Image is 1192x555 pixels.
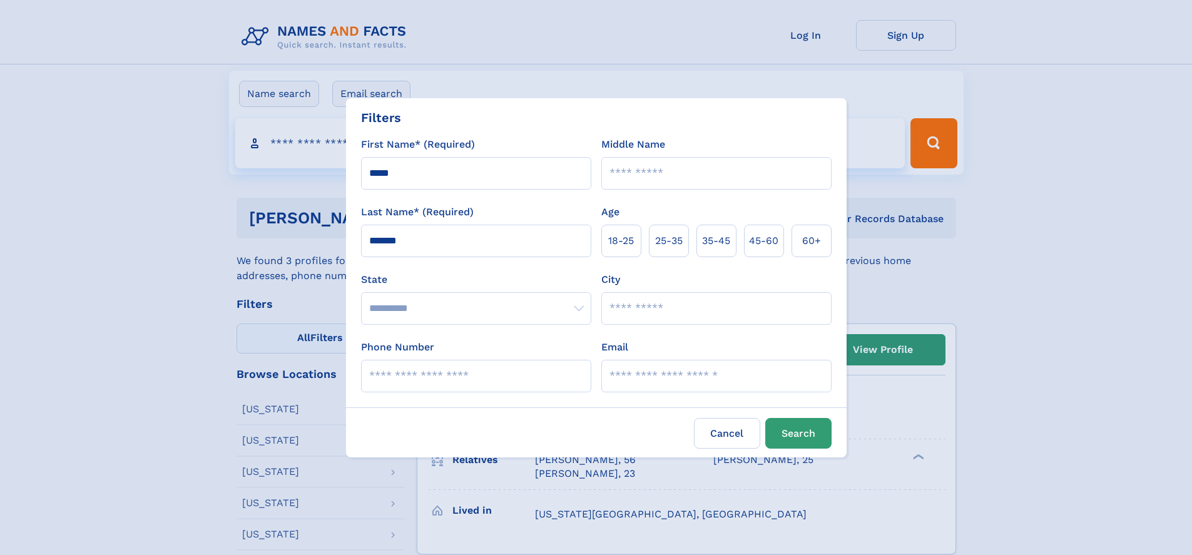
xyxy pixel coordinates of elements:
[601,137,665,152] label: Middle Name
[702,233,730,248] span: 35‑45
[601,272,620,287] label: City
[601,340,628,355] label: Email
[361,108,401,127] div: Filters
[694,418,760,449] label: Cancel
[361,137,475,152] label: First Name* (Required)
[765,418,832,449] button: Search
[361,272,591,287] label: State
[608,233,634,248] span: 18‑25
[749,233,778,248] span: 45‑60
[361,340,434,355] label: Phone Number
[361,205,474,220] label: Last Name* (Required)
[802,233,821,248] span: 60+
[655,233,683,248] span: 25‑35
[601,205,619,220] label: Age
